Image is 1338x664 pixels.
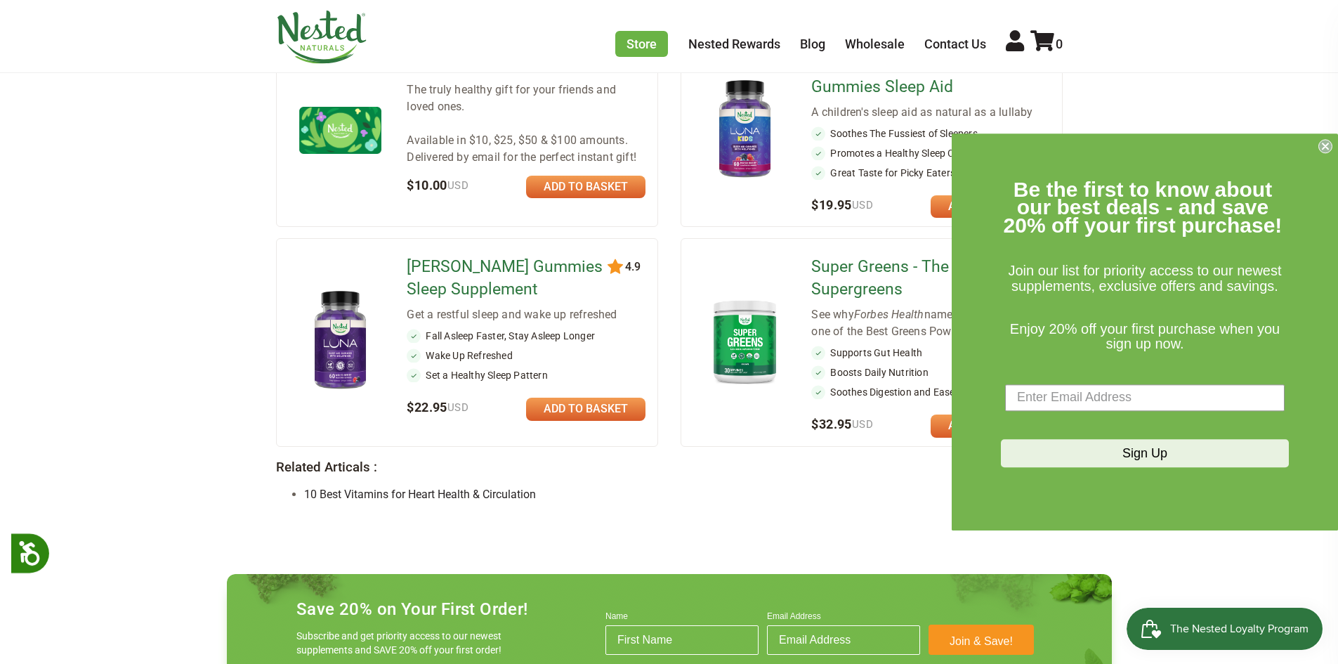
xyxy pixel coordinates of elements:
p: Subscribe and get priority access to our newest supplements and SAVE 20% off your first order! [296,629,507,657]
span: Enjoy 20% off your first purchase when you sign up now. [1010,321,1280,352]
span: 0 [1056,37,1063,51]
button: Sign Up [1001,439,1289,467]
span: Join our list for priority access to our newest supplements, exclusive offers and savings. [1008,263,1281,294]
iframe: Button to open loyalty program pop-up [1127,608,1324,650]
span: $19.95 [811,197,873,212]
a: [PERSON_NAME] Kids Gummies Sleep Aid [811,53,1014,98]
img: Luna Gummies Sleep Supplement [299,287,381,395]
span: $10.00 [407,178,468,193]
li: Great Taste for Picky Eaters [811,166,1050,180]
span: USD [447,401,468,414]
a: 0 [1030,37,1063,51]
input: First Name [605,625,759,655]
div: The truly healthy gift for your friends and loved ones. Available in $10, $25, $50 & $100 amounts... [407,82,645,166]
h3: Related Articals : [276,460,1063,476]
span: Be the first to know about our best deals - and save 20% off your first purchase! [1004,178,1283,237]
label: Email Address [767,611,920,625]
a: 10 Best Vitamins for Heart Health & Circulation [304,488,536,501]
div: A children's sleep aid as natural as a lullaby [811,104,1050,121]
li: Supports Gut Health [811,346,1050,360]
div: See why named Super Greens as one of the Best Greens Powders of 2023 [811,306,1050,340]
img: Gift Card [299,107,381,154]
h4: Save 20% on Your First Order! [296,599,528,619]
span: USD [852,418,873,431]
img: Luna Kids Gummies Sleep Aid [704,77,786,184]
li: Set a Healthy Sleep Pattern [407,368,645,382]
label: Name [605,611,759,625]
input: Enter Email Address [1005,384,1285,411]
img: Nested Naturals [276,11,367,64]
li: Wake Up Refreshed [407,349,645,363]
li: Promotes a Healthy Sleep Cycle [811,146,1050,160]
li: Soothes The Fussiest of Sleepers [811,126,1050,141]
a: [PERSON_NAME] Gummies Sleep Supplement [407,256,610,301]
button: Close dialog [1318,139,1332,153]
a: Blog [800,37,825,51]
a: Super Greens - The Original Supergreens [811,256,1014,301]
button: Join & Save! [929,625,1034,655]
li: Fall Asleep Faster, Stay Asleep Longer [407,329,645,343]
span: USD [852,199,873,211]
span: $32.95 [811,417,873,431]
img: Super Greens - The Original Supergreens [704,294,786,389]
span: $22.95 [407,400,468,415]
li: Boosts Daily Nutrition [811,365,1050,379]
div: FLYOUT Form [952,134,1338,530]
div: Get a restful sleep and wake up refreshed [407,306,645,323]
input: Email Address [767,625,920,655]
a: Nested Rewards [688,37,780,51]
a: Contact Us [924,37,986,51]
em: Forbes Health [854,308,924,321]
a: Wholesale [845,37,905,51]
a: Store [615,31,668,57]
span: USD [447,179,468,192]
li: Soothes Digestion and Eases [MEDICAL_DATA] [811,385,1050,399]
